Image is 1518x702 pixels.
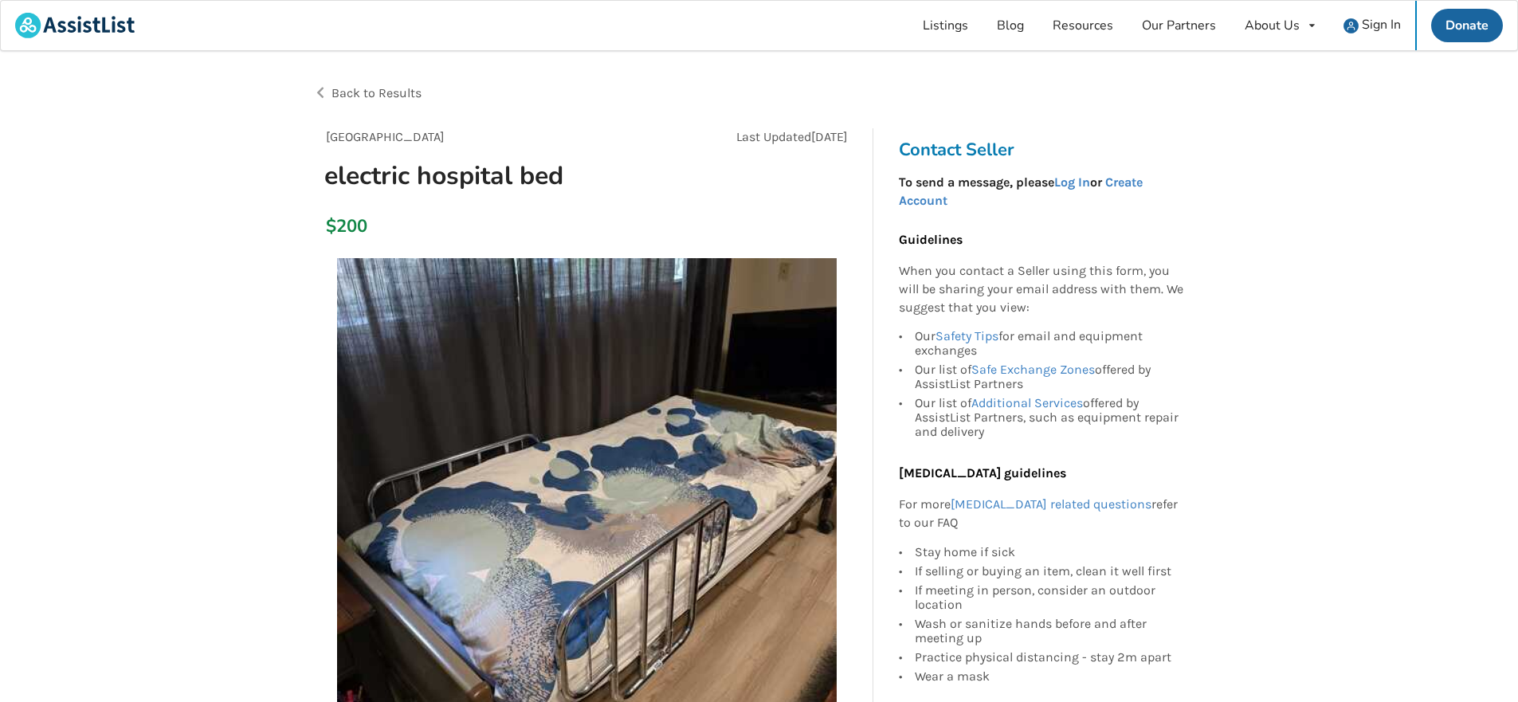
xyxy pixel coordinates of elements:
[1431,9,1503,42] a: Donate
[15,13,135,38] img: assistlist-logo
[899,232,963,247] b: Guidelines
[915,667,1184,684] div: Wear a mask
[936,328,998,343] a: Safety Tips
[899,139,1192,161] h3: Contact Seller
[983,1,1038,50] a: Blog
[951,496,1151,512] a: [MEDICAL_DATA] related questions
[1054,175,1090,190] a: Log In
[312,159,688,192] h1: electric hospital bed
[331,85,422,100] span: Back to Results
[915,614,1184,648] div: Wash or sanitize hands before and after meeting up
[1245,19,1300,32] div: About Us
[899,175,1143,208] strong: To send a message, please or
[1362,16,1401,33] span: Sign In
[908,1,983,50] a: Listings
[915,329,1184,360] div: Our for email and equipment exchanges
[971,362,1095,377] a: Safe Exchange Zones
[915,394,1184,439] div: Our list of offered by AssistList Partners, such as equipment repair and delivery
[915,545,1184,562] div: Stay home if sick
[326,215,335,237] div: $200
[1329,1,1415,50] a: user icon Sign In
[1343,18,1359,33] img: user icon
[915,562,1184,581] div: If selling or buying an item, clean it well first
[326,129,445,144] span: [GEOGRAPHIC_DATA]
[899,262,1184,317] p: When you contact a Seller using this form, you will be sharing your email address with them. We s...
[915,648,1184,667] div: Practice physical distancing - stay 2m apart
[915,360,1184,394] div: Our list of offered by AssistList Partners
[1038,1,1128,50] a: Resources
[811,129,848,144] span: [DATE]
[971,395,1083,410] a: Additional Services
[1128,1,1230,50] a: Our Partners
[915,581,1184,614] div: If meeting in person, consider an outdoor location
[736,129,811,144] span: Last Updated
[899,496,1184,532] p: For more refer to our FAQ
[899,465,1066,480] b: [MEDICAL_DATA] guidelines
